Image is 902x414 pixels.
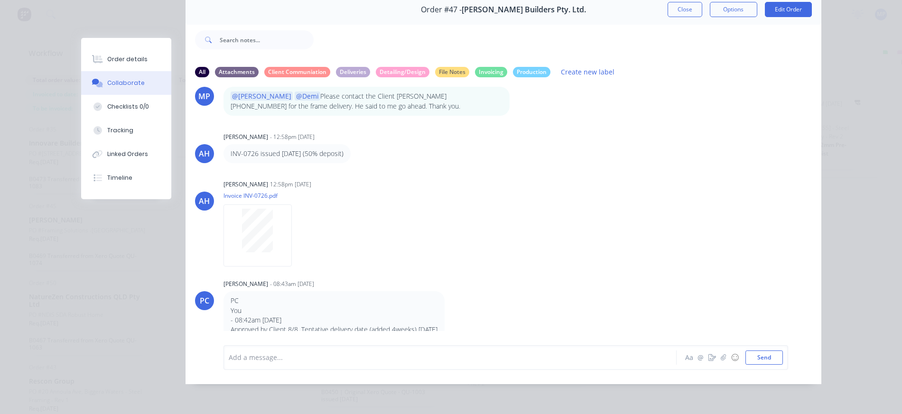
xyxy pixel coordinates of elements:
[745,350,783,365] button: Send
[231,315,437,325] p: - 08:42am [DATE]
[199,148,210,159] div: AH
[107,126,133,135] div: Tracking
[556,65,620,78] button: Create new label
[81,71,171,95] button: Collaborate
[81,95,171,119] button: Checklists 0/0
[223,192,301,200] p: Invoice INV-0726.pdf
[220,30,314,49] input: Search notes...
[107,79,145,87] div: Collaborate
[231,92,502,111] p: Please contact the Client [PERSON_NAME] [PHONE_NUMBER] for the frame delivery. He said to me go a...
[729,352,741,363] button: ☺
[695,352,707,363] button: @
[107,55,148,64] div: Order details
[223,280,268,288] div: [PERSON_NAME]
[81,47,171,71] button: Order details
[107,174,132,182] div: Timeline
[475,67,507,77] div: Invoicing
[710,2,757,17] button: Options
[198,91,210,102] div: MP
[513,67,550,77] div: Production
[107,102,149,111] div: Checklists 0/0
[223,180,268,189] div: [PERSON_NAME]
[231,306,437,315] p: You
[336,67,370,77] div: Deliveries
[421,5,462,14] span: Order #47 -
[107,150,148,158] div: Linked Orders
[264,67,330,77] div: Client Communiation
[81,166,171,190] button: Timeline
[684,352,695,363] button: Aa
[295,92,320,101] span: @Demi
[270,280,314,288] div: - 08:43am [DATE]
[435,67,469,77] div: File Notes
[81,142,171,166] button: Linked Orders
[223,133,268,141] div: [PERSON_NAME]
[668,2,702,17] button: Close
[199,195,210,207] div: AH
[765,2,812,17] button: Edit Order
[231,296,437,305] p: PC
[462,5,586,14] span: [PERSON_NAME] Builders Pty. Ltd.
[195,67,209,77] div: All
[270,133,315,141] div: - 12:58pm [DATE]
[376,67,429,77] div: Detailing/Design
[231,325,437,334] p: Approved by Client 8/8, Tentative delivery date (added 4weeks) [DATE]
[231,92,293,101] span: @[PERSON_NAME]
[215,67,259,77] div: Attachments
[200,295,209,306] div: PC
[81,119,171,142] button: Tracking
[231,149,344,158] p: INV-0726 issued [DATE] (50% deposit)
[270,180,311,189] div: 12:58pm [DATE]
